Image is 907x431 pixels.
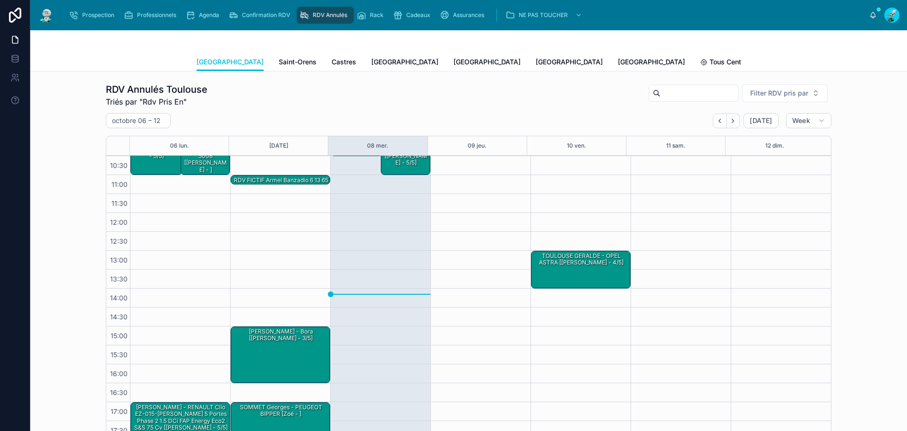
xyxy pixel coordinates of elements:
span: 14:00 [108,294,130,302]
span: Prospection [82,11,114,19]
h1: RDV Annulés Toulouse [106,83,207,96]
button: [DATE] [269,136,288,155]
span: [GEOGRAPHIC_DATA] [371,57,438,67]
button: 08 mer. [367,136,388,155]
span: Agenda [199,11,219,19]
a: Assurances [437,7,491,24]
span: 13:00 [108,256,130,264]
div: RDV FICTIF Armel Banzadio 6 13 65 08 00 - 308 [Emmy - ] [231,176,330,185]
span: 17:00 [108,407,130,415]
button: 09 jeu. [468,136,487,155]
a: Professionnels [121,7,183,24]
a: Cadeaux [390,7,437,24]
span: Triés par "Rdv Pris En" [106,96,207,107]
div: [PERSON_NAME] - bora [[PERSON_NAME] - 3/5] [231,327,330,383]
span: 16:00 [108,369,130,378]
div: [PERSON_NAME] - bora [[PERSON_NAME] - 3/5] [232,327,329,343]
button: 06 lun. [170,136,189,155]
a: Saint-Orens [279,53,317,72]
span: 14:30 [108,313,130,321]
a: RDV Annulés [297,7,354,24]
a: NE PAS TOUCHER [503,7,587,24]
span: [DATE] [750,116,772,125]
a: Castres [332,53,356,72]
span: Confirmation RDV [242,11,290,19]
span: 13:30 [108,275,130,283]
div: [PERSON_NAME] [[PERSON_NAME] - 5/5] [381,138,430,175]
span: [GEOGRAPHIC_DATA] [197,57,264,67]
div: [PERSON_NAME] - Peugeot 5008 [[PERSON_NAME] - ] [182,138,230,174]
span: Filter RDV pris par [750,88,808,98]
a: [GEOGRAPHIC_DATA] [536,53,603,72]
a: Confirmation RDV [226,7,297,24]
button: 11 sam. [666,136,685,155]
a: [GEOGRAPHIC_DATA] [371,53,438,72]
span: Rack [370,11,384,19]
span: Week [792,116,810,125]
span: NE PAS TOUCHER [519,11,568,19]
span: [GEOGRAPHIC_DATA] [618,57,685,67]
span: 10:30 [108,161,130,169]
img: App logo [38,8,55,23]
span: 11:30 [109,199,130,207]
span: Cadeaux [406,11,430,19]
button: Select Button [742,84,828,102]
div: RDV FICTIF Armel Banzadio 6 13 65 08 00 - 308 [Emmy - ] [232,176,329,192]
a: Agenda [183,7,226,24]
a: Rack [354,7,390,24]
span: RDV Annulés [313,11,347,19]
span: [GEOGRAPHIC_DATA] [453,57,521,67]
span: [GEOGRAPHIC_DATA] [536,57,603,67]
button: 12 dim. [765,136,784,155]
a: [GEOGRAPHIC_DATA] [453,53,521,72]
button: Week [786,113,831,128]
div: [PERSON_NAME] - 307 [Clémence - 5/5] [131,138,182,175]
a: [GEOGRAPHIC_DATA] [618,53,685,72]
div: scrollable content [62,5,869,26]
a: Tous Centres [700,53,751,72]
span: 12:00 [108,218,130,226]
button: [DATE] [744,113,778,128]
button: Next [727,114,740,128]
div: [PERSON_NAME] - Peugeot 5008 [[PERSON_NAME] - ] [181,138,230,175]
span: 16:30 [108,388,130,396]
button: 10 ven. [567,136,586,155]
span: 11:00 [109,180,130,188]
button: Back [713,114,727,128]
span: Professionnels [137,11,176,19]
span: Assurances [453,11,484,19]
span: Castres [332,57,356,67]
span: 15:00 [108,332,130,340]
a: [GEOGRAPHIC_DATA] [197,53,264,71]
div: SOMMET Georges - PEUGEOT BIPPER [Zoé - ] [232,403,329,419]
span: Tous Centres [710,57,751,67]
div: TOULOUSE GERALDE - OPEL ASTRA [[PERSON_NAME] - 4/5] [531,251,630,288]
span: Saint-Orens [279,57,317,67]
div: TOULOUSE GERALDE - OPEL ASTRA [[PERSON_NAME] - 4/5] [533,252,630,267]
span: 15:30 [108,351,130,359]
a: Prospection [66,7,121,24]
h2: octobre 06 – 12 [112,116,161,125]
span: 12:30 [108,237,130,245]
